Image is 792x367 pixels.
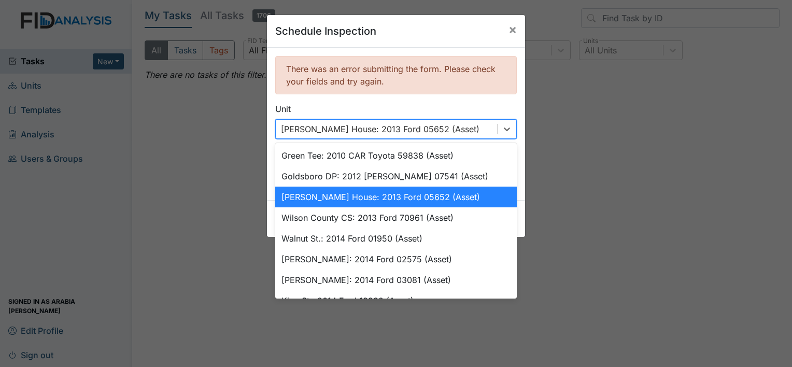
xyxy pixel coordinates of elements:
div: [PERSON_NAME] House: 2013 Ford 05652 (Asset) [275,187,517,207]
div: There was an error submitting the form. Please check your fields and try again. [275,56,517,94]
span: × [508,22,517,37]
div: Green Tee: 2010 CAR Toyota 59838 (Asset) [275,145,517,166]
div: Walnut St.: 2014 Ford 01950 (Asset) [275,228,517,249]
div: [PERSON_NAME] House: 2013 Ford 05652 (Asset) [281,123,479,135]
h5: Schedule Inspection [275,23,376,39]
div: King St.: 2014 Ford 13332 (Asset) [275,290,517,311]
div: [PERSON_NAME]: 2014 Ford 02575 (Asset) [275,249,517,270]
div: Wilson County CS: 2013 Ford 70961 (Asset) [275,207,517,228]
div: Goldsboro DP: 2012 [PERSON_NAME] 07541 (Asset) [275,166,517,187]
button: Close [500,15,525,44]
div: [PERSON_NAME]: 2014 Ford 03081 (Asset) [275,270,517,290]
label: Unit [275,103,291,115]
